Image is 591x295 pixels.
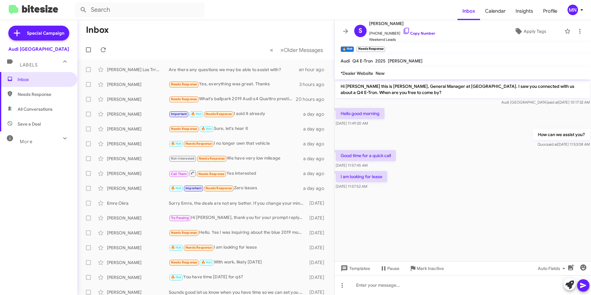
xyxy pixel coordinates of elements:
div: [DATE] [307,200,329,206]
span: New [376,71,385,76]
span: [DATE] 11:49:20 AM [336,121,368,126]
span: [DATE] 11:57:52 AM [336,184,367,189]
span: [PERSON_NAME] [388,58,423,64]
div: Hi [PERSON_NAME], thank you for your prompt reply. We revisited your deal and it looks like we're... [169,214,307,221]
div: [PERSON_NAME] [107,141,169,147]
span: Quoc [DATE] 11:53:08 AM [538,142,590,147]
div: [DATE] [307,215,329,221]
button: MN [562,5,584,15]
div: With work, likely [DATE] [169,259,307,266]
span: 🔥 Hot [191,112,202,116]
div: [PERSON_NAME] [107,156,169,162]
span: » [280,46,284,54]
span: Needs Response [199,156,225,160]
div: [PERSON_NAME] [107,96,169,102]
div: a day ago [303,156,329,162]
a: Special Campaign [8,26,69,41]
div: Audi [GEOGRAPHIC_DATA] [8,46,69,52]
small: 🔥 Hot [341,46,354,52]
div: [PERSON_NAME] Los Trrenas [107,66,169,73]
span: said at [547,100,558,105]
span: Audi [341,58,350,64]
span: Not-Interested [171,156,195,160]
button: Next [277,44,327,56]
span: 🔥 Hot [201,260,212,264]
span: Needs Response [171,127,197,131]
div: I am looking for lease [169,244,307,251]
div: Yes interested [169,169,303,177]
div: [DATE] [307,245,329,251]
div: Hello. Yes I was inquiring about the blue 2019 model 3. I was speaking to [PERSON_NAME] and [PERS... [169,229,307,236]
span: 🔥 Hot [171,275,181,279]
div: a day ago [303,126,329,132]
div: a day ago [303,170,329,177]
p: Good time for a quick call [336,150,396,161]
span: Save a Deal [18,121,41,127]
div: I no longer own that vehicle [169,140,303,147]
span: *Dealer Website [341,71,373,76]
span: Needs Response [206,112,232,116]
div: a day ago [303,111,329,117]
p: I am looking for lease [336,171,387,182]
div: Yes, everything was great. Thanks [169,81,299,88]
div: Zero issues [169,185,303,192]
span: Inbox [18,76,70,83]
span: Important [185,186,202,190]
span: Pause [387,263,399,274]
div: Emre Okra [107,200,169,206]
span: Important [171,112,187,116]
div: [PERSON_NAME] [107,230,169,236]
span: Needs Response [171,231,197,235]
button: Auto Fields [533,263,572,274]
span: Needs Response [198,172,225,176]
span: Call Them [171,172,187,176]
span: Q4 E-Tron [352,58,373,64]
div: Are there any questions we may be able to assist with? [169,66,299,73]
span: Needs Response [171,82,197,86]
span: Mark Inactive [417,263,444,274]
div: Sorry Emre, the deals are not any better. If you change your mind, please let us know. [169,200,307,206]
span: Needs Response [18,91,70,97]
span: 🔥 Hot [171,186,181,190]
button: Previous [266,44,277,56]
div: We have very low mileage [169,155,303,162]
span: 2025 [375,58,385,64]
button: Templates [334,263,375,274]
div: [DATE] [307,274,329,280]
p: How can we assist you? [533,129,590,140]
input: Search [75,2,205,17]
div: an hour ago [299,66,329,73]
a: Copy Number [403,31,435,36]
span: Weekend Leads [369,36,435,43]
div: 3 hours ago [299,81,329,88]
div: I sold it already [169,110,303,118]
div: [PERSON_NAME] [107,126,169,132]
span: S [359,26,362,36]
a: Profile [538,2,562,20]
button: Pause [375,263,404,274]
span: Insights [511,2,538,20]
div: Sure, let's hear it [169,125,303,132]
span: Templates [339,263,370,274]
span: [PERSON_NAME] [369,20,435,27]
small: Needs Response [356,46,385,52]
a: Calendar [480,2,511,20]
span: Needs Response [185,142,212,146]
span: 🔥 Hot [201,127,212,131]
span: Apply Tags [524,26,546,37]
span: Needs Response [171,260,197,264]
a: Inbox [457,2,480,20]
span: Auto Fields [538,263,568,274]
span: 🔥 Hot [171,246,181,250]
div: [DATE] [307,259,329,266]
button: Apply Tags [499,26,561,37]
span: Labels [20,62,38,68]
span: said at [547,142,558,147]
span: More [20,139,32,144]
div: What's ballpark 2019 Audi s4 Quattro prestige with 63k miles? [169,96,296,103]
p: Hello good morning [336,108,385,119]
span: [DATE] 11:57:45 AM [336,163,368,168]
div: [PERSON_NAME] [107,170,169,177]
